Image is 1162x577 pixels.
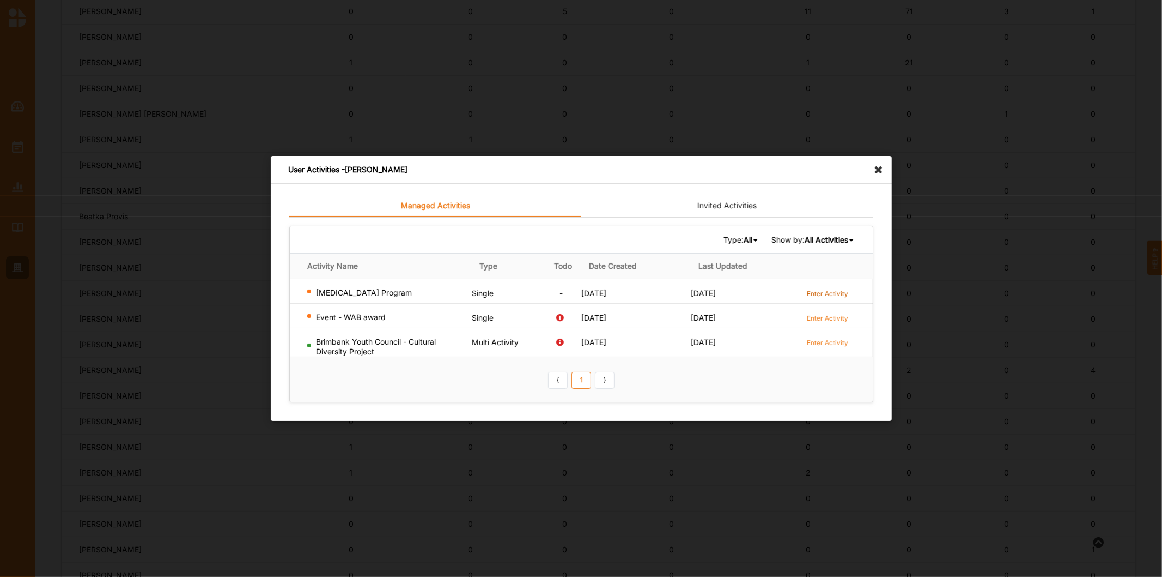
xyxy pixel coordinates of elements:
span: - [559,288,562,298]
label: Enter Activity [807,338,848,347]
span: [DATE] [581,288,606,298]
div: Brimbank Youth Council - Cultural Diversity Project [307,337,467,357]
th: Activity Name [290,253,472,279]
th: Last Updated [690,253,800,279]
label: Enter Activity [807,314,848,323]
div: Event - WAB award [307,312,467,322]
a: Invited Activities [581,195,873,217]
span: Type: [723,235,759,244]
span: [DATE] [690,338,715,347]
a: Enter Activity [807,337,848,347]
span: Multi Activity [472,338,519,347]
a: Previous item [548,371,568,389]
span: [DATE] [690,313,715,322]
th: Type [472,253,545,279]
span: [DATE] [581,338,606,347]
div: Pagination Navigation [546,370,616,389]
b: All Activities [804,235,848,244]
th: Todo [545,253,581,279]
a: 1 [571,371,591,389]
a: Enter Activity [807,312,848,323]
b: All [743,235,752,244]
a: Managed Activities [289,195,581,217]
span: Single [472,288,494,298]
label: Enter Activity [807,289,848,298]
span: [DATE] [581,313,606,322]
a: Enter Activity [807,288,848,298]
span: [DATE] [690,288,715,298]
div: User Activities - [PERSON_NAME] [271,156,892,184]
th: Date Created [581,253,691,279]
div: [MEDICAL_DATA] Program [307,288,467,298]
span: Show by: [771,235,855,244]
span: Single [472,313,494,322]
a: Next item [595,371,615,389]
